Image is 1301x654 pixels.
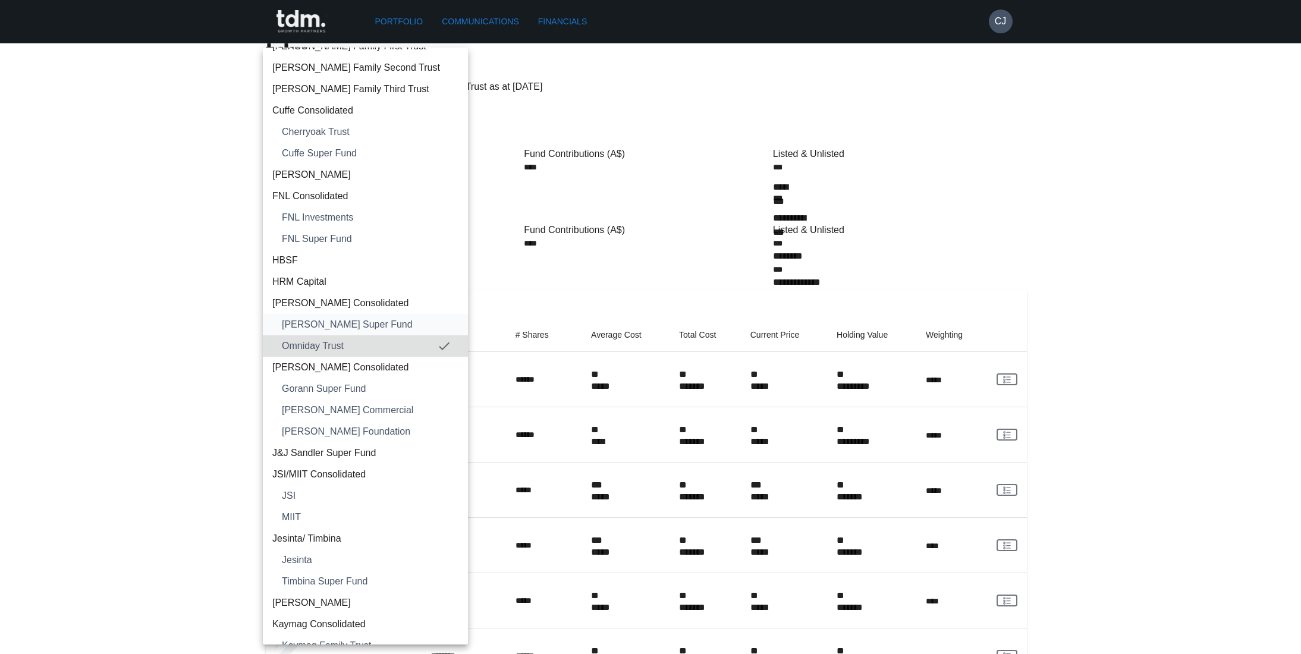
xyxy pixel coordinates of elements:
span: Kaymag Family Trust [282,639,458,653]
span: MIIT [282,510,458,524]
span: Omniday Trust [282,339,437,353]
span: [PERSON_NAME] Foundation [282,425,458,439]
span: [PERSON_NAME] Commercial [282,403,458,417]
span: Kaymag Consolidated [272,617,458,631]
span: HRM Capital [272,275,458,289]
span: [PERSON_NAME] Consolidated [272,296,458,310]
span: Jesinta/ Timbina [272,532,458,546]
span: [PERSON_NAME] Super Fund [282,317,458,332]
span: Timbina Super Fund [282,574,458,589]
span: Cherryoak Trust [282,125,458,139]
span: [PERSON_NAME] Family Third Trust [272,82,458,96]
span: JSI/MIIT Consolidated [272,467,458,482]
span: J&J Sandler Super Fund [272,446,458,460]
span: JSI [282,489,458,503]
span: FNL Consolidated [272,189,458,203]
span: Jesinta [282,553,458,567]
span: [PERSON_NAME] Consolidated [272,360,458,375]
span: FNL Super Fund [282,232,458,246]
span: Gorann Super Fund [282,382,458,396]
span: [PERSON_NAME] Family Second Trust [272,61,458,75]
span: Cuffe Super Fund [282,146,458,161]
span: [PERSON_NAME] [272,596,458,610]
span: [PERSON_NAME] [272,168,458,182]
span: Cuffe Consolidated [272,103,458,118]
span: HBSF [272,253,458,268]
span: FNL Investments [282,210,458,225]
